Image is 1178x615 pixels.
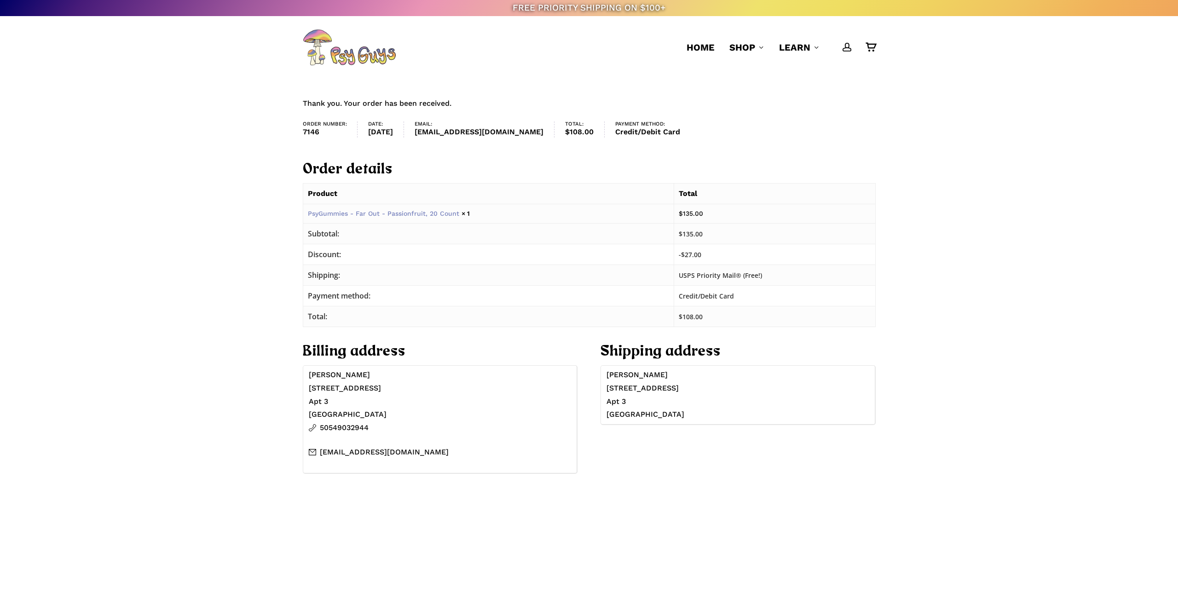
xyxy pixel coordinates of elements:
li: Date: [368,121,404,138]
td: USPS Priority Mail® (Free!) [674,265,875,286]
li: Email: [415,121,554,138]
nav: Main Menu [679,16,876,79]
strong: [DATE] [368,126,393,138]
h2: Order details [303,160,876,180]
th: Shipping: [303,265,674,286]
strong: [EMAIL_ADDRESS][DOMAIN_NAME] [415,126,543,138]
a: PsyGummies - Far Out - Passionfruit, 20 Count [308,210,459,217]
span: Shop [729,42,755,53]
li: Total: [565,121,605,138]
span: $ [681,250,685,259]
th: Payment method: [303,286,674,306]
p: Thank you. Your order has been received. [303,97,876,121]
a: Home [687,41,715,54]
h2: Shipping address [601,342,876,362]
strong: Credit/Debit Card [615,126,680,138]
span: $ [679,210,683,217]
li: Order number: [303,121,358,138]
address: [PERSON_NAME] [STREET_ADDRESS] Apt 3 [GEOGRAPHIC_DATA] [601,365,876,425]
p: [EMAIL_ADDRESS][DOMAIN_NAME] [309,446,572,470]
li: Payment method: [615,121,691,138]
th: Subtotal: [303,224,674,244]
td: Credit/Debit Card [674,286,875,306]
td: - [674,244,875,265]
span: Home [687,42,715,53]
span: $ [679,312,682,321]
th: Discount: [303,244,674,265]
address: [PERSON_NAME] [STREET_ADDRESS] Apt 3 [GEOGRAPHIC_DATA] [303,365,578,474]
h2: Billing address [303,342,578,362]
th: Total: [303,306,674,327]
a: Shop [729,41,764,54]
bdi: 108.00 [565,127,594,136]
strong: × 1 [462,210,470,217]
span: $ [565,127,570,136]
span: $ [679,230,682,238]
span: 108.00 [679,312,703,321]
strong: 7146 [303,126,347,138]
a: Learn [779,41,820,54]
span: 135.00 [679,230,703,238]
bdi: 135.00 [679,210,703,217]
span: Learn [779,42,810,53]
th: Total [674,184,875,204]
span: 27.00 [681,250,701,259]
img: PsyGuys [303,29,396,66]
th: Product [303,184,674,204]
p: 50549032944 [309,421,572,446]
